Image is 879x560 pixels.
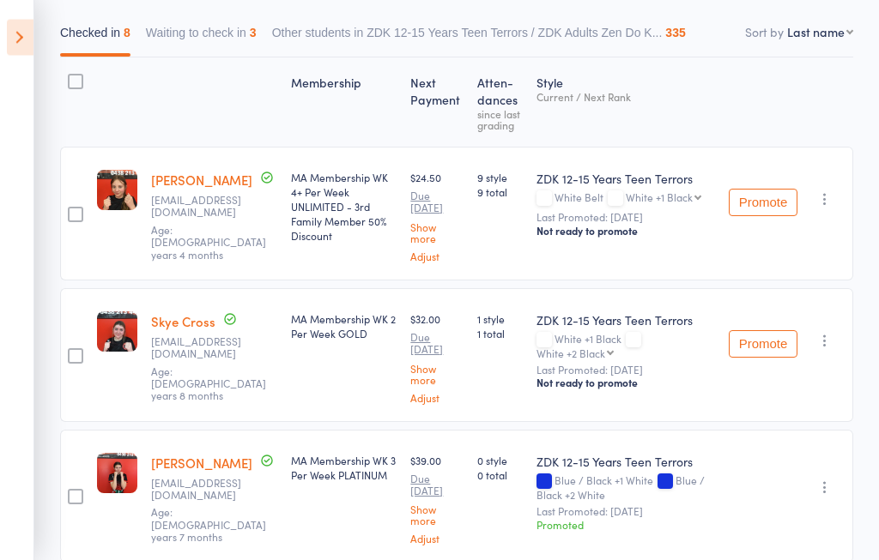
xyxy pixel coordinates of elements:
[410,251,464,262] a: Adjust
[536,475,715,501] div: Blue / Black +1 White
[536,506,715,518] small: Last Promoted: [DATE]
[410,364,464,386] a: Show more
[530,66,722,140] div: Style
[151,223,266,262] span: Age: [DEMOGRAPHIC_DATA] years 4 months
[410,473,464,498] small: Due [DATE]
[477,171,523,185] span: 9 style
[410,504,464,527] a: Show more
[626,192,693,203] div: White +1 Black
[410,171,464,262] div: $24.50
[470,66,530,140] div: Atten­dances
[477,312,523,327] span: 1 style
[536,192,715,207] div: White Belt
[536,364,715,376] small: Last Promoted: [DATE]
[410,312,464,404] div: $32.00
[146,18,257,57] button: Waiting to check in3
[729,190,797,217] button: Promote
[291,171,397,244] div: MA Membership WK 4+ Per Week UNLIMITED - 3rd Family Member 50% Discount
[151,505,266,545] span: Age: [DEMOGRAPHIC_DATA] years 7 months
[477,185,523,200] span: 9 total
[410,222,464,244] a: Show more
[536,225,715,238] div: Not ready to promote
[536,312,715,329] div: ZDK 12-15 Years Teen Terrors
[536,212,715,224] small: Last Promoted: [DATE]
[410,332,464,357] small: Due [DATE]
[151,455,252,473] a: [PERSON_NAME]
[291,312,397,341] div: MA Membership WK 2 Per Week GOLD
[745,24,784,41] label: Sort by
[477,468,523,483] span: 0 total
[477,454,523,468] span: 0 style
[536,376,715,390] div: Not ready to promote
[787,24,845,41] div: Last name
[729,331,797,358] button: Promote
[410,454,464,545] div: $39.00
[124,27,130,40] div: 8
[536,334,715,359] div: White +1 Black
[97,171,137,211] img: image1756462739.png
[151,478,263,503] small: fullysiktt@hotmail.com
[536,454,715,471] div: ZDK 12-15 Years Teen Terrors
[477,327,523,341] span: 1 total
[60,18,130,57] button: Checked in8
[477,109,523,131] div: since last grading
[291,454,397,483] div: MA Membership WK 3 Per Week PLATINUM
[272,18,686,57] button: Other students in ZDK 12-15 Years Teen Terrors / ZDK Adults Zen Do K...335
[284,66,403,140] div: Membership
[151,364,266,404] span: Age: [DEMOGRAPHIC_DATA] years 8 months
[536,348,605,359] div: White +2 Black
[151,172,252,190] a: [PERSON_NAME]
[536,473,705,503] span: Blue / Black +2 White
[536,518,715,533] div: Promoted
[151,313,215,331] a: Skye Cross
[97,312,137,352] img: image1755080959.png
[536,92,715,103] div: Current / Next Rank
[410,533,464,545] a: Adjust
[410,190,464,215] small: Due [DATE]
[151,195,263,220] small: Quintrellmichael113@gmail.com
[665,27,685,40] div: 335
[403,66,470,140] div: Next Payment
[97,454,137,494] img: image1756527941.png
[536,171,715,188] div: ZDK 12-15 Years Teen Terrors
[250,27,257,40] div: 3
[410,393,464,404] a: Adjust
[151,336,263,361] small: jade_pinner@hotmail.com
